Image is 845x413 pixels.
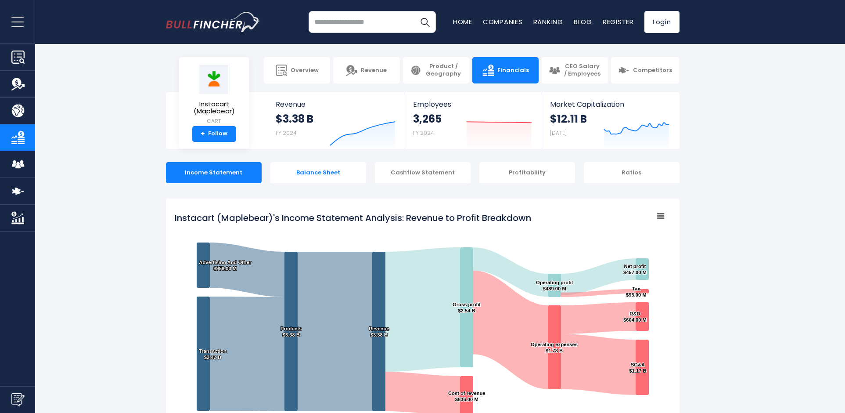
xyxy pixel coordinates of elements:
a: Competitors [611,57,679,83]
text: Net profit $457.00 M [623,264,647,275]
span: Revenue [361,67,387,74]
a: Instacart (Maplebear) CART [186,64,243,126]
img: bullfincher logo [166,12,260,32]
a: Revenue $3.38 B FY 2024 [267,92,404,149]
text: Operating profit $489.00 M [536,280,573,291]
text: R&D $604.00 M [623,311,647,322]
a: Overview [264,57,330,83]
a: Go to homepage [166,12,260,32]
span: Competitors [633,67,672,74]
a: Register [603,17,634,26]
div: Ratios [584,162,680,183]
span: Financials [497,67,529,74]
tspan: Instacart (Maplebear)'s Income Statement Analysis: Revenue to Profit Breakdown [175,212,531,224]
a: Employees 3,265 FY 2024 [404,92,541,149]
small: FY 2024 [276,129,297,137]
text: Tax $95.00 M [626,286,647,297]
a: CEO Salary / Employees [542,57,608,83]
span: CEO Salary / Employees [564,63,601,78]
a: Login [644,11,680,33]
span: Market Capitalization [550,100,669,109]
div: Balance Sheet [270,162,366,183]
span: Instacart (Maplebear) [186,101,242,115]
div: Cashflow Statement [375,162,471,183]
strong: $3.38 B [276,112,313,126]
text: Cost of revenue $836.00 M [448,391,485,402]
strong: + [201,130,205,138]
text: Operating expenses $1.78 B [531,342,578,353]
a: Ranking [533,17,563,26]
a: +Follow [192,126,236,142]
a: Revenue [333,57,399,83]
text: Products $3.38 B [280,326,302,337]
strong: 3,265 [413,112,442,126]
button: Search [414,11,436,33]
a: Home [453,17,472,26]
span: Overview [291,67,319,74]
text: Revenue $3.38 B [369,326,389,337]
a: Market Capitalization $12.11 B [DATE] [541,92,678,149]
small: FY 2024 [413,129,434,137]
a: Companies [483,17,523,26]
text: Transaction $2.42 B [199,348,227,360]
a: Financials [472,57,539,83]
div: Income Statement [166,162,262,183]
span: Revenue [276,100,396,109]
a: Product / Geography [403,57,469,83]
small: CART [186,117,242,125]
text: Advertising And Other $958.00 M [199,260,252,271]
a: Blog [574,17,592,26]
small: [DATE] [550,129,567,137]
span: Product / Geography [425,63,462,78]
text: Gross profit $2.54 B [453,302,481,313]
span: Employees [413,100,532,109]
text: SG&A $1.17 B [629,362,646,373]
strong: $12.11 B [550,112,587,126]
div: Profitability [479,162,575,183]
